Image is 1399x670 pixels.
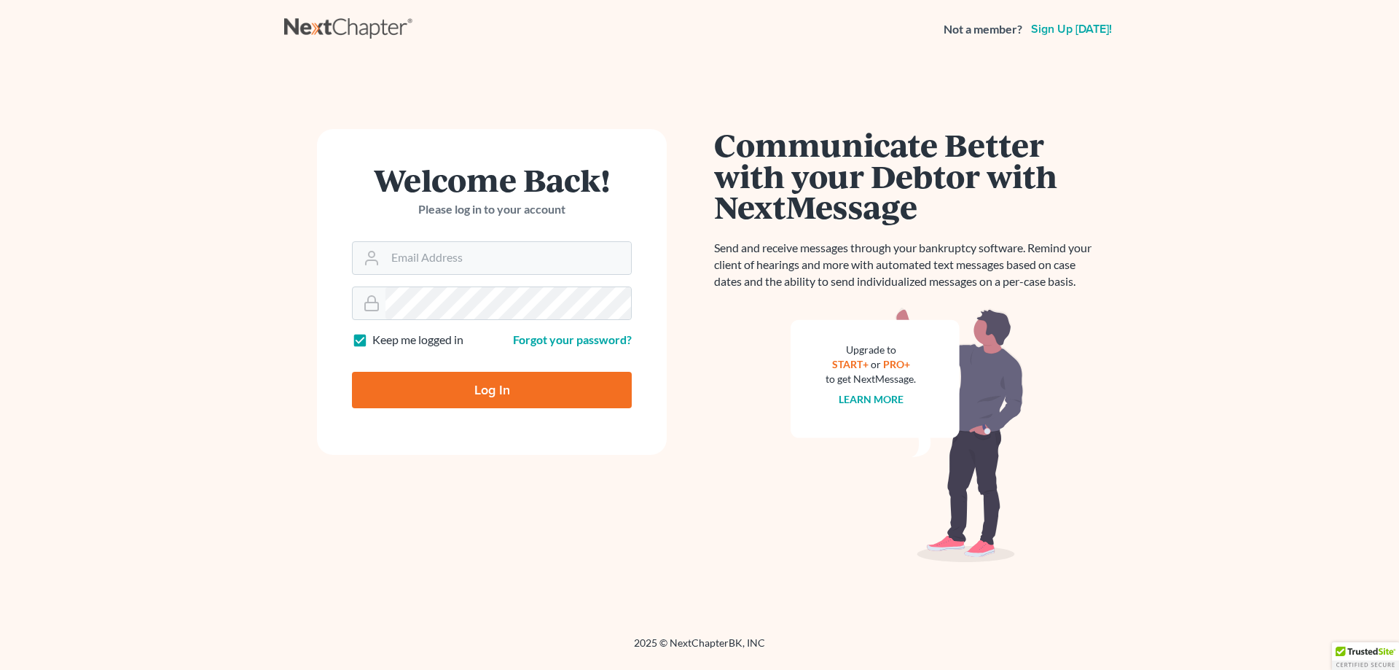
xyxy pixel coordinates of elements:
[832,358,869,370] a: START+
[1028,23,1115,35] a: Sign up [DATE]!
[385,242,631,274] input: Email Address
[513,332,632,346] a: Forgot your password?
[352,164,632,195] h1: Welcome Back!
[826,372,916,386] div: to get NextMessage.
[352,372,632,408] input: Log In
[839,393,904,405] a: Learn more
[1332,642,1399,670] div: TrustedSite Certified
[372,332,463,348] label: Keep me logged in
[791,308,1024,563] img: nextmessage_bg-59042aed3d76b12b5cd301f8e5b87938c9018125f34e5fa2b7a6b67550977c72.svg
[883,358,910,370] a: PRO+
[871,358,881,370] span: or
[714,240,1100,290] p: Send and receive messages through your bankruptcy software. Remind your client of hearings and mo...
[714,129,1100,222] h1: Communicate Better with your Debtor with NextMessage
[944,21,1022,38] strong: Not a member?
[826,343,916,357] div: Upgrade to
[284,636,1115,662] div: 2025 © NextChapterBK, INC
[352,201,632,218] p: Please log in to your account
